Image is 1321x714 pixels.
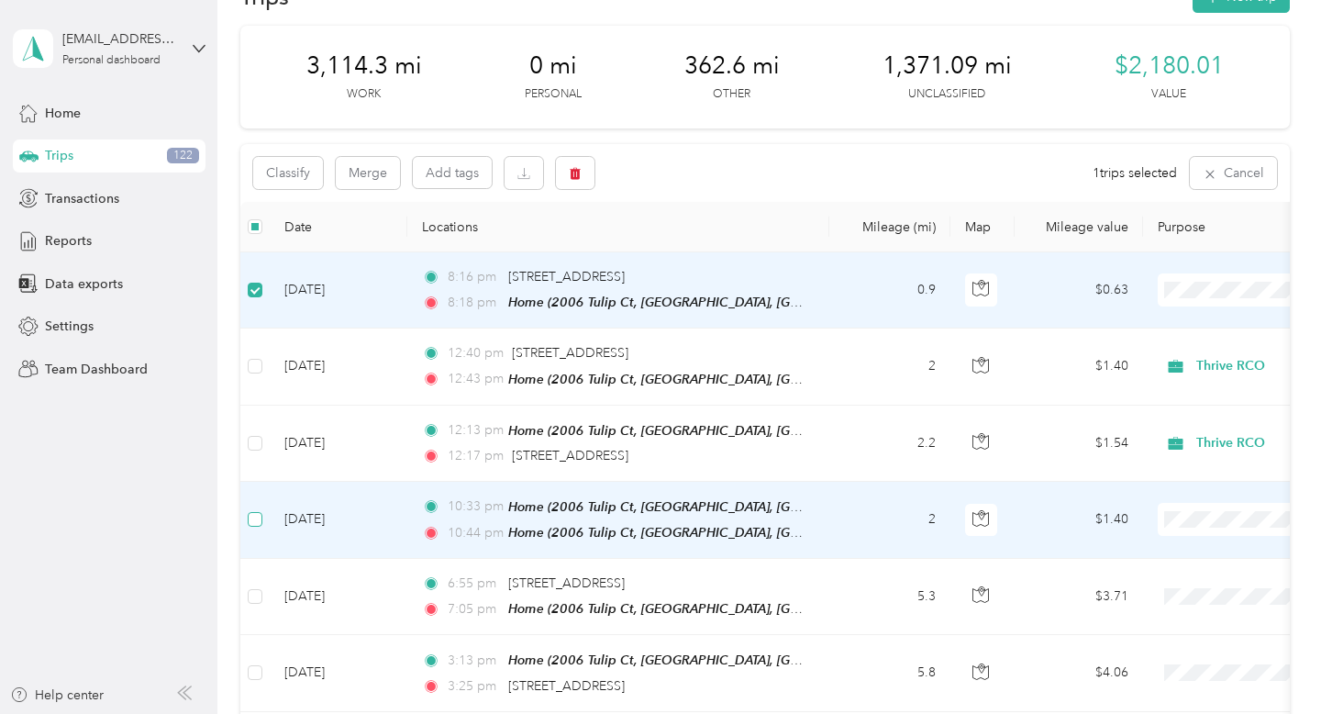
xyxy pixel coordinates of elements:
[45,189,119,208] span: Transactions
[448,496,500,517] span: 10:33 pm
[508,372,1320,387] span: Home (2006 Tulip Ct, [GEOGRAPHIC_DATA], [GEOGRAPHIC_DATA], [GEOGRAPHIC_DATA] , [GEOGRAPHIC_DATA],...
[1115,51,1224,81] span: $2,180.01
[270,559,407,635] td: [DATE]
[448,293,500,313] span: 8:18 pm
[508,269,625,284] span: [STREET_ADDRESS]
[448,599,500,619] span: 7:05 pm
[829,482,950,559] td: 2
[448,369,500,389] span: 12:43 pm
[270,482,407,559] td: [DATE]
[45,146,73,165] span: Trips
[508,601,1320,617] span: Home (2006 Tulip Ct, [GEOGRAPHIC_DATA], [GEOGRAPHIC_DATA], [GEOGRAPHIC_DATA] , [GEOGRAPHIC_DATA],...
[829,252,950,329] td: 0.9
[829,202,950,252] th: Mileage (mi)
[1015,252,1143,329] td: $0.63
[508,678,625,694] span: [STREET_ADDRESS]
[448,420,500,441] span: 12:13 pm
[829,406,950,482] td: 2.2
[62,29,177,49] div: [EMAIL_ADDRESS][DOMAIN_NAME]
[253,157,323,189] button: Classify
[10,686,104,705] button: Help center
[508,575,625,591] span: [STREET_ADDRESS]
[62,55,161,66] div: Personal dashboard
[1218,611,1321,714] iframe: Everlance-gr Chat Button Frame
[512,345,628,361] span: [STREET_ADDRESS]
[45,274,123,294] span: Data exports
[684,51,780,81] span: 362.6 mi
[270,252,407,329] td: [DATE]
[508,423,1320,439] span: Home (2006 Tulip Ct, [GEOGRAPHIC_DATA], [GEOGRAPHIC_DATA], [GEOGRAPHIC_DATA] , [GEOGRAPHIC_DATA],...
[512,448,628,463] span: [STREET_ADDRESS]
[508,295,1320,310] span: Home (2006 Tulip Ct, [GEOGRAPHIC_DATA], [GEOGRAPHIC_DATA], [GEOGRAPHIC_DATA] , [GEOGRAPHIC_DATA],...
[448,651,500,671] span: 3:13 pm
[1190,157,1277,189] button: Cancel
[525,86,582,103] p: Personal
[448,523,500,543] span: 10:44 pm
[1015,406,1143,482] td: $1.54
[829,559,950,635] td: 5.3
[1015,482,1143,559] td: $1.40
[167,148,199,164] span: 122
[883,51,1012,81] span: 1,371.09 mi
[1015,635,1143,711] td: $4.06
[45,104,81,123] span: Home
[45,231,92,251] span: Reports
[1015,559,1143,635] td: $3.71
[508,525,1320,541] span: Home (2006 Tulip Ct, [GEOGRAPHIC_DATA], [GEOGRAPHIC_DATA], [GEOGRAPHIC_DATA] , [GEOGRAPHIC_DATA],...
[270,329,407,405] td: [DATE]
[347,86,381,103] p: Work
[270,635,407,711] td: [DATE]
[448,446,504,466] span: 12:17 pm
[1093,163,1177,183] span: 1 trips selected
[713,86,750,103] p: Other
[908,86,985,103] p: Unclassified
[270,406,407,482] td: [DATE]
[448,574,500,594] span: 6:55 pm
[950,202,1015,252] th: Map
[407,202,829,252] th: Locations
[448,343,504,363] span: 12:40 pm
[336,157,400,189] button: Merge
[413,157,492,188] button: Add tags
[829,635,950,711] td: 5.8
[45,317,94,336] span: Settings
[1151,86,1186,103] p: Value
[306,51,422,81] span: 3,114.3 mi
[1015,329,1143,405] td: $1.40
[270,202,407,252] th: Date
[508,653,1320,668] span: Home (2006 Tulip Ct, [GEOGRAPHIC_DATA], [GEOGRAPHIC_DATA], [GEOGRAPHIC_DATA] , [GEOGRAPHIC_DATA],...
[829,329,950,405] td: 2
[448,267,500,287] span: 8:16 pm
[529,51,577,81] span: 0 mi
[1015,202,1143,252] th: Mileage value
[45,360,148,379] span: Team Dashboard
[448,676,500,697] span: 3:25 pm
[508,499,1320,515] span: Home (2006 Tulip Ct, [GEOGRAPHIC_DATA], [GEOGRAPHIC_DATA], [GEOGRAPHIC_DATA] , [GEOGRAPHIC_DATA],...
